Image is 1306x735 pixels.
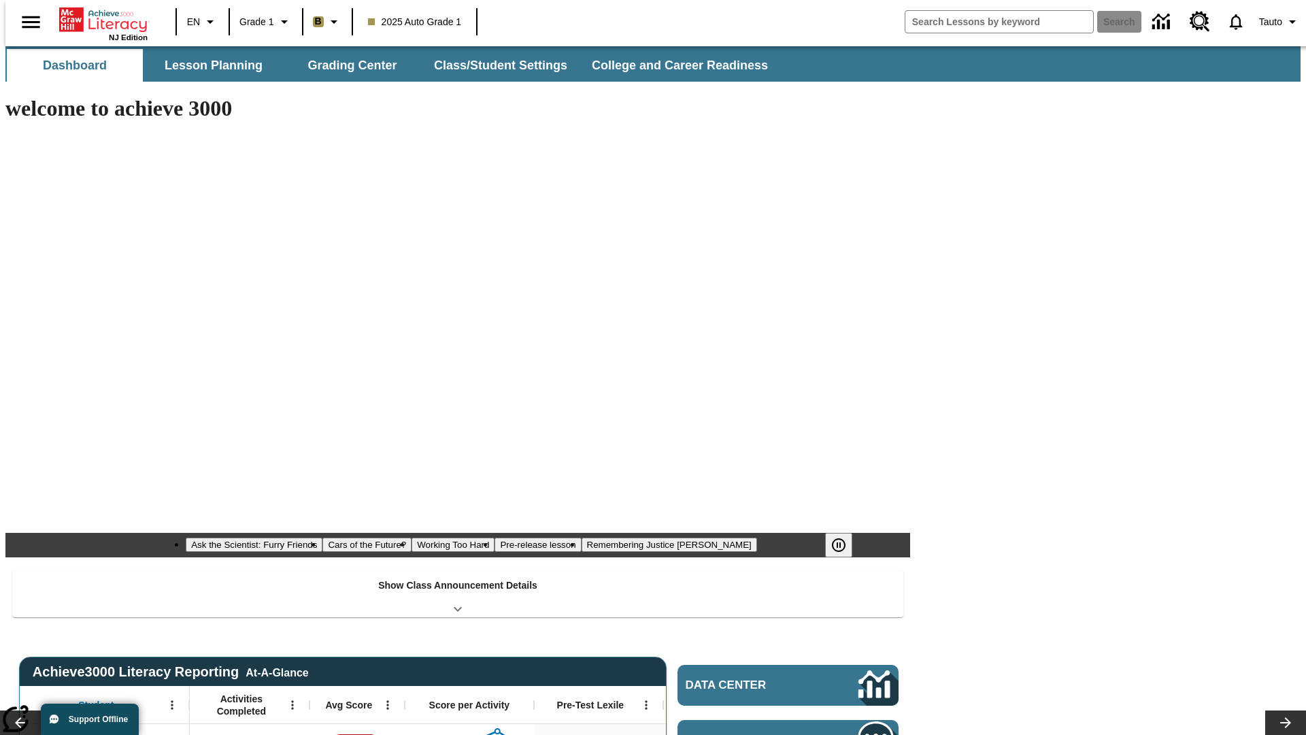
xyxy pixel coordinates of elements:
[582,538,757,552] button: Slide 5 Remembering Justice O'Connor
[1265,710,1306,735] button: Lesson carousel, Next
[59,6,148,33] a: Home
[162,695,182,715] button: Open Menu
[307,10,348,34] button: Boost Class color is light brown. Change class color
[234,10,298,34] button: Grade: Grade 1, Select a grade
[1218,4,1254,39] a: Notifications
[11,2,51,42] button: Open side menu
[5,46,1301,82] div: SubNavbar
[1259,15,1282,29] span: Tauto
[686,679,813,692] span: Data Center
[187,15,200,29] span: EN
[677,665,899,706] a: Data Center
[825,533,866,557] div: Pause
[78,699,114,711] span: Student
[322,538,412,552] button: Slide 2 Cars of the Future?
[378,695,398,715] button: Open Menu
[429,699,510,711] span: Score per Activity
[423,49,578,82] button: Class/Student Settings
[282,695,303,715] button: Open Menu
[7,49,143,82] button: Dashboard
[186,538,322,552] button: Slide 1 Ask the Scientist: Furry Friends
[246,664,308,679] div: At-A-Glance
[378,578,537,593] p: Show Class Announcement Details
[368,15,462,29] span: 2025 Auto Grade 1
[905,11,1093,33] input: search field
[412,538,495,552] button: Slide 3 Working Too Hard
[284,49,420,82] button: Grading Center
[5,96,910,121] h1: welcome to achieve 3000
[1254,10,1306,34] button: Profile/Settings
[59,5,148,42] div: Home
[69,715,128,724] span: Support Offline
[315,13,322,30] span: B
[197,693,286,717] span: Activities Completed
[825,533,852,557] button: Pause
[5,49,780,82] div: SubNavbar
[146,49,282,82] button: Lesson Planning
[12,570,903,617] div: Show Class Announcement Details
[41,704,139,735] button: Support Offline
[495,538,581,552] button: Slide 4 Pre-release lesson
[557,699,624,711] span: Pre-Test Lexile
[325,699,372,711] span: Avg Score
[181,10,224,34] button: Language: EN, Select a language
[109,33,148,42] span: NJ Edition
[636,695,656,715] button: Open Menu
[1144,3,1182,41] a: Data Center
[1182,3,1218,40] a: Resource Center, Will open in new tab
[239,15,274,29] span: Grade 1
[581,49,779,82] button: College and Career Readiness
[33,664,309,680] span: Achieve3000 Literacy Reporting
